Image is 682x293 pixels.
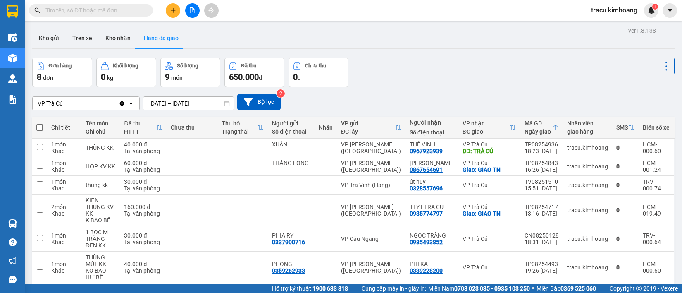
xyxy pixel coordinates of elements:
[525,210,559,217] div: 13:16 [DATE]
[124,128,156,135] div: HTTT
[362,284,426,293] span: Cung cấp máy in - giấy in:
[99,28,137,48] button: Kho nhận
[259,74,262,81] span: đ
[653,4,656,10] span: 1
[463,235,516,242] div: VP Trà Cú
[107,74,113,81] span: kg
[222,120,257,127] div: Thu hộ
[454,285,530,292] strong: 0708 023 035 - 0935 103 250
[410,232,454,239] div: NGỌC TRÀNG
[341,235,401,242] div: VP Cầu Ngang
[567,128,608,135] div: giao hàng
[341,120,395,127] div: VP gửi
[120,117,167,139] th: Toggle SortBy
[616,124,628,131] div: SMS
[51,239,77,245] div: Khác
[43,74,53,81] span: đơn
[9,238,17,246] span: question-circle
[525,166,559,173] div: 16:26 [DATE]
[293,72,298,82] span: 0
[525,239,559,245] div: 18:31 [DATE]
[652,4,658,10] sup: 1
[86,182,116,188] div: thùng kk
[567,264,608,271] div: tracu.kimhoang
[525,120,552,127] div: Mã GD
[410,261,454,267] div: PHI KA
[171,124,213,131] div: Chưa thu
[410,166,443,173] div: 0867654691
[341,128,395,135] div: ĐC lấy
[8,219,17,228] img: warehouse-icon
[525,128,552,135] div: Ngày giao
[616,144,634,151] div: 0
[34,7,40,13] span: search
[124,178,162,185] div: 30.000 đ
[272,128,310,135] div: Số điện thoại
[525,141,559,148] div: TP08254936
[185,3,200,18] button: file-add
[532,287,534,290] span: ⚪️
[51,204,77,210] div: 2 món
[666,7,674,14] span: caret-down
[124,120,156,127] div: Đã thu
[124,185,162,192] div: Tại văn phòng
[337,117,405,139] th: Toggle SortBy
[38,99,63,108] div: VP Trà Cú
[567,207,608,214] div: tracu.kimhoang
[86,120,116,127] div: Tên món
[66,28,99,48] button: Trên xe
[86,163,116,170] div: HỘP KV KK
[32,28,66,48] button: Kho gửi
[525,148,559,154] div: 18:23 [DATE]
[410,185,443,192] div: 0328557696
[410,129,454,136] div: Số điện thoại
[224,58,284,87] button: Đã thu650.000đ
[272,261,310,267] div: PHONG
[7,5,18,18] img: logo-vxr
[410,119,454,126] div: Người nhận
[628,26,656,35] div: ver 1.8.138
[298,74,301,81] span: đ
[51,210,77,217] div: Khác
[305,63,326,69] div: Chưa thu
[616,235,634,242] div: 0
[166,3,180,18] button: plus
[567,163,608,170] div: tracu.kimhoang
[643,141,670,154] div: HCM-000.60
[463,128,510,135] div: ĐC giao
[616,264,634,271] div: 0
[463,120,510,127] div: VP nhận
[8,74,17,83] img: warehouse-icon
[51,124,77,131] div: Chi tiết
[463,160,516,166] div: VP Trà Cú
[170,7,176,13] span: plus
[124,141,162,148] div: 40.000 đ
[643,204,670,217] div: HCM-019.49
[537,284,596,293] span: Miền Bắc
[663,3,677,18] button: caret-down
[567,182,608,188] div: tracu.kimhoang
[128,100,134,107] svg: open
[96,58,156,87] button: Khối lượng0kg
[567,235,608,242] div: tracu.kimhoang
[525,160,559,166] div: TP08254843
[525,204,559,210] div: TP08254717
[272,120,310,127] div: Người gửi
[525,178,559,185] div: TV08251510
[171,74,183,81] span: món
[32,58,92,87] button: Đơn hàng8đơn
[86,267,116,281] div: KO BAO HƯ BỂ
[37,72,41,82] span: 8
[602,284,603,293] span: |
[272,239,305,245] div: 0337900716
[319,124,333,131] div: Nhãn
[189,7,195,13] span: file-add
[341,204,401,217] div: VP [PERSON_NAME] ([GEOGRAPHIC_DATA])
[463,148,516,154] div: DĐ: TRÀ CÚ
[137,28,185,48] button: Hàng đã giao
[410,148,443,154] div: 0967923939
[410,210,443,217] div: 0985774797
[643,178,670,192] div: TRV-000.74
[525,267,559,274] div: 19:26 [DATE]
[86,217,116,223] div: K BAO BỂ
